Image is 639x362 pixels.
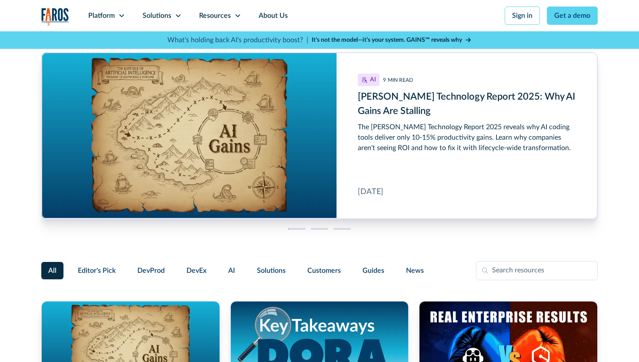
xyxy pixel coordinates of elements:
[228,265,235,276] span: AI
[363,265,384,276] span: Guides
[78,265,116,276] span: Editor's Pick
[167,35,308,45] p: What's holding back AI's productivity boost? |
[406,265,424,276] span: News
[505,7,540,25] a: Sign in
[42,53,597,219] div: cms-link
[88,10,115,21] div: Platform
[137,265,165,276] span: DevProd
[312,36,472,45] a: It’s not the model—it’s your system. GAINS™ reveals why
[312,37,462,43] strong: It’s not the model—it’s your system. GAINS™ reveals why
[41,8,69,26] a: home
[48,265,57,276] span: All
[476,261,598,280] input: Search resources
[143,10,171,21] div: Solutions
[307,265,341,276] span: Customers
[186,265,206,276] span: DevEx
[41,8,69,26] img: Logo of the analytics and reporting company Faros.
[41,261,598,280] form: Filter Form
[257,265,286,276] span: Solutions
[42,53,597,219] a: Bain Technology Report 2025: Why AI Gains Are Stalling
[547,7,598,25] a: Get a demo
[199,10,231,21] div: Resources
